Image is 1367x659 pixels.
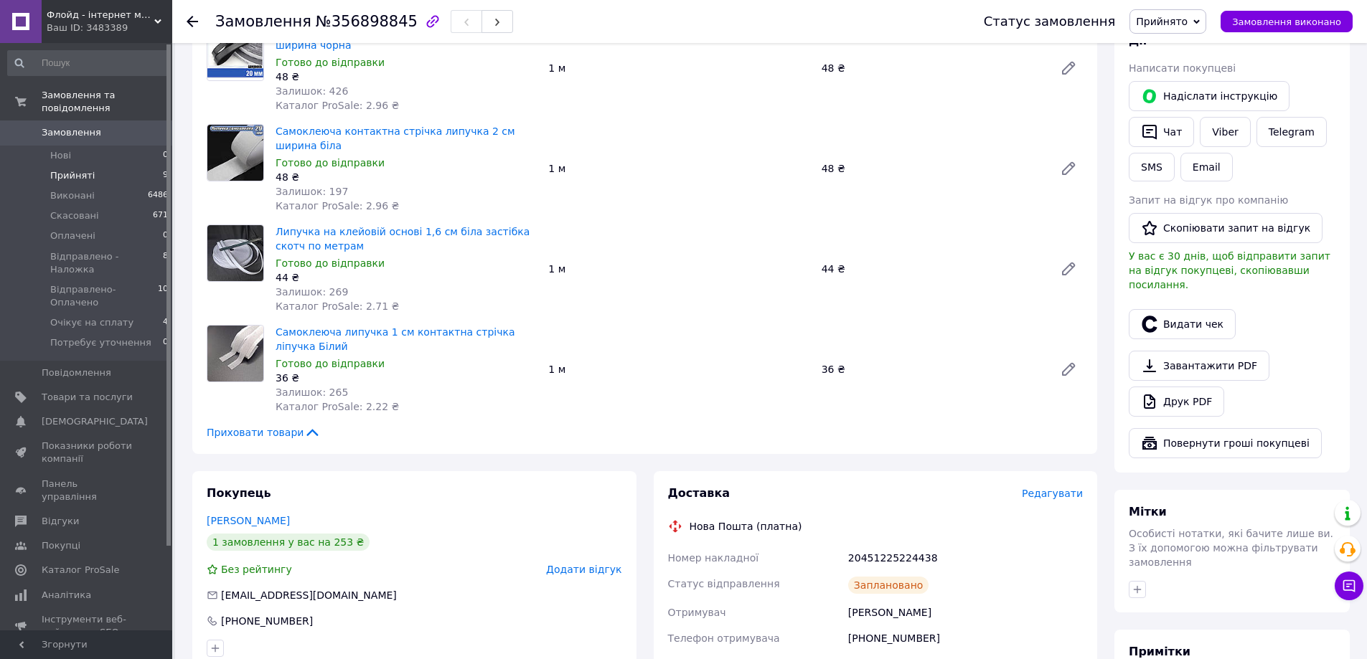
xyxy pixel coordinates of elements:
[984,14,1116,29] div: Статус замовлення
[1200,117,1250,147] a: Viber
[42,539,80,552] span: Покупці
[668,578,780,589] span: Статус відправлення
[1022,488,1083,499] span: Редагувати
[215,13,311,30] span: Замовлення
[42,415,148,428] span: [DEMOGRAPHIC_DATA]
[42,564,119,577] span: Каталог ProSale
[686,519,806,534] div: Нова Пошта (платна)
[42,126,101,139] span: Замовлення
[845,599,1086,625] div: [PERSON_NAME]
[42,440,133,465] span: Показники роботи компанії
[220,614,314,628] div: [PHONE_NUMBER]
[816,359,1048,379] div: 36 ₴
[163,250,168,276] span: 8
[1129,62,1236,74] span: Написати покупцеві
[816,259,1048,279] div: 44 ₴
[163,149,168,162] span: 0
[276,186,348,197] span: Залишок: 197
[668,632,780,644] span: Телефон отримувача
[668,552,759,564] span: Номер накладної
[276,300,399,312] span: Каталог ProSale: 2.71 ₴
[276,358,385,369] span: Готово до відправки
[848,577,929,594] div: Заплановано
[42,366,111,379] span: Повідомлення
[1129,153,1175,181] button: SMS
[542,158,815,179] div: 1 м
[1129,505,1167,518] span: Мітки
[1221,11,1353,32] button: Замовлення виконано
[207,326,263,381] img: Самоклеюча липучка 1 см контактна стрічка ліпучка Білий
[1054,154,1083,183] a: Редагувати
[158,283,168,309] span: 10
[845,625,1086,651] div: [PHONE_NUMBER]
[316,13,418,30] span: №356898845
[42,89,172,115] span: Замовлення та повідомлення
[1136,16,1188,27] span: Прийнято
[47,9,154,22] span: Флойд - інтернет магазин
[276,70,537,84] div: 48 ₴
[47,22,172,34] div: Ваш ID: 3483389
[276,125,515,151] a: Самоклеюча контактна стрічка липучка 2 см ширина біла
[1129,194,1288,206] span: Запит на відгук про компанію
[42,515,79,528] span: Відгуки
[50,209,99,222] span: Скасовані
[50,316,133,329] span: Очікує на сплату
[542,58,815,78] div: 1 м
[207,486,271,500] span: Покупець
[221,564,292,575] span: Без рейтингу
[542,259,815,279] div: 1 м
[1129,81,1290,111] button: Надіслати інструкцію
[1129,213,1323,243] button: Скопіювати запит на відгук
[50,283,158,309] span: Відправлено-Оплачено
[50,149,71,162] span: Нові
[1335,572,1363,600] button: Чат з покупцем
[276,387,348,398] span: Залишок: 265
[1232,16,1341,27] span: Замовлення виконано
[163,336,168,349] span: 0
[1129,387,1224,417] a: Друк PDF
[207,425,321,440] span: Приховати товари
[187,14,198,29] div: Повернутися назад
[276,326,515,352] a: Самоклеюча липучка 1 см контактна стрічка ліпучка Білий
[1054,255,1083,283] a: Редагувати
[546,564,621,575] span: Додати відгук
[50,229,95,242] span: Оплачені
[1129,117,1194,147] button: Чат
[668,607,726,618] span: Отримувач
[42,478,133,503] span: Панель управління
[163,169,168,182] span: 9
[1256,117,1327,147] a: Telegram
[276,286,348,298] span: Залишок: 269
[42,613,133,639] span: Інструменти веб-майстра та SEO
[221,589,397,601] span: [EMAIL_ADDRESS][DOMAIN_NAME]
[148,189,168,202] span: 6486
[207,125,263,181] img: Самоклеюча контактна стрічка липучка 2 см ширина біла
[276,270,537,285] div: 44 ₴
[845,545,1086,571] div: 20451225224438
[1180,153,1233,181] button: Email
[42,589,91,602] span: Аналітика
[1129,250,1330,290] span: У вас є 30 днів, щоб відправити запит на відгук покупцеві, скопіювавши посилання.
[276,100,399,111] span: Каталог ProSale: 2.96 ₴
[1054,355,1083,384] a: Редагувати
[163,229,168,242] span: 0
[50,189,95,202] span: Виконані
[1054,54,1083,82] a: Редагувати
[153,209,168,222] span: 671
[276,57,385,68] span: Готово до відправки
[1129,428,1322,458] button: Повернути гроші покупцеві
[50,336,151,349] span: Потребує уточнення
[276,371,537,385] div: 36 ₴
[816,158,1048,179] div: 48 ₴
[207,515,290,526] a: [PERSON_NAME]
[1129,351,1269,381] a: Завантажити PDF
[542,359,815,379] div: 1 м
[42,391,133,404] span: Товари та послуги
[276,226,530,252] a: Липучка на клейовій основі 1,6 см біла застібка скотч по метрам
[276,157,385,169] span: Готово до відправки
[207,534,370,551] div: 1 замовлення у вас на 253 ₴
[276,200,399,212] span: Каталог ProSale: 2.96 ₴
[816,58,1048,78] div: 48 ₴
[207,27,263,78] img: Самоклеюча контактна стрічка липучка 20 мм ширина чорна
[276,401,399,412] span: Каталог ProSale: 2.22 ₴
